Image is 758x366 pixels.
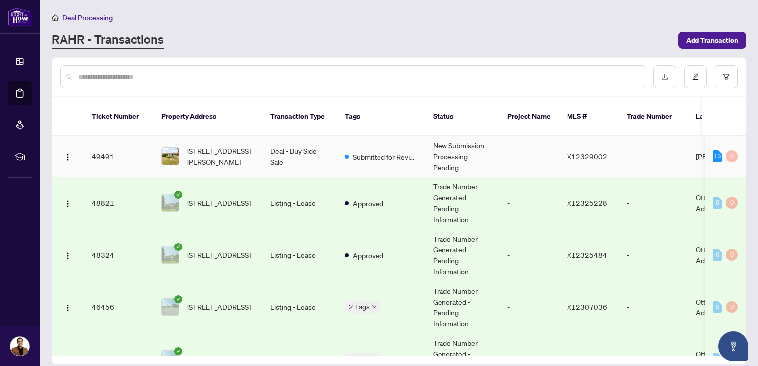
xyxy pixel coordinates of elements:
td: - [500,177,559,229]
span: Approved [353,250,383,261]
td: Listing - Lease [262,177,337,229]
img: Logo [64,252,72,260]
td: - [500,281,559,333]
img: Logo [64,304,72,312]
span: 2 Tags [349,301,370,312]
td: - [619,136,688,177]
button: filter [715,65,738,88]
th: Ticket Number [84,97,153,136]
button: Add Transaction [678,32,746,49]
div: 0 [726,197,738,209]
td: - [500,136,559,177]
span: home [52,14,59,21]
span: [STREET_ADDRESS] [187,354,251,365]
th: Property Address [153,97,262,136]
img: thumbnail-img [162,194,179,211]
span: down [372,305,377,309]
button: Logo [60,148,76,164]
button: Logo [60,195,76,211]
button: Logo [60,299,76,315]
div: 0 [713,197,722,209]
td: New Submission - Processing Pending [425,136,500,177]
td: Trade Number Generated - Pending Information [425,229,500,281]
span: download [661,73,668,80]
div: 0 [726,150,738,162]
span: edit [692,73,699,80]
span: check-circle [174,295,182,303]
img: thumbnail-img [162,299,179,315]
td: - [500,229,559,281]
td: Trade Number Generated - Pending Information [425,281,500,333]
td: 49491 [84,136,153,177]
div: 0 [713,301,722,313]
span: X12307048 [567,355,607,364]
span: [STREET_ADDRESS] [187,302,251,312]
img: logo [8,7,32,26]
td: 48324 [84,229,153,281]
span: X12325228 [567,198,607,207]
td: Listing - Lease [262,281,337,333]
button: download [653,65,676,88]
th: Status [425,97,500,136]
th: Transaction Type [262,97,337,136]
img: Logo [64,200,72,208]
span: [STREET_ADDRESS] [187,197,251,208]
span: X12325484 [567,250,607,259]
a: RAHR - Transactions [52,31,164,49]
img: thumbnail-img [162,246,179,263]
span: check-circle [174,243,182,251]
td: Deal - Buy Side Sale [262,136,337,177]
td: Trade Number Generated - Pending Information [425,177,500,229]
th: Tags [337,97,425,136]
td: - [619,177,688,229]
button: Open asap [718,331,748,361]
span: 2 Tags [349,353,370,365]
td: 46456 [84,281,153,333]
span: Submitted for Review [353,151,417,162]
button: edit [684,65,707,88]
div: 0 [713,353,722,365]
div: 0 [713,249,722,261]
span: X12329002 [567,152,607,161]
td: 48821 [84,177,153,229]
td: - [619,229,688,281]
span: Approved [353,198,383,209]
img: Profile Icon [10,337,29,356]
span: check-circle [174,347,182,355]
span: filter [723,73,730,80]
span: X12307036 [567,303,607,311]
span: Deal Processing [63,13,113,22]
td: Listing - Lease [262,229,337,281]
th: Project Name [500,97,559,136]
img: thumbnail-img [162,148,179,165]
img: Logo [64,153,72,161]
span: [STREET_ADDRESS] [187,249,251,260]
div: 0 [726,249,738,261]
th: MLS # [559,97,619,136]
button: Logo [60,247,76,263]
span: [STREET_ADDRESS][PERSON_NAME] [187,145,254,167]
span: Add Transaction [686,32,738,48]
span: check-circle [174,191,182,199]
th: Trade Number [619,97,688,136]
td: - [619,281,688,333]
div: 13 [713,150,722,162]
div: 0 [726,301,738,313]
